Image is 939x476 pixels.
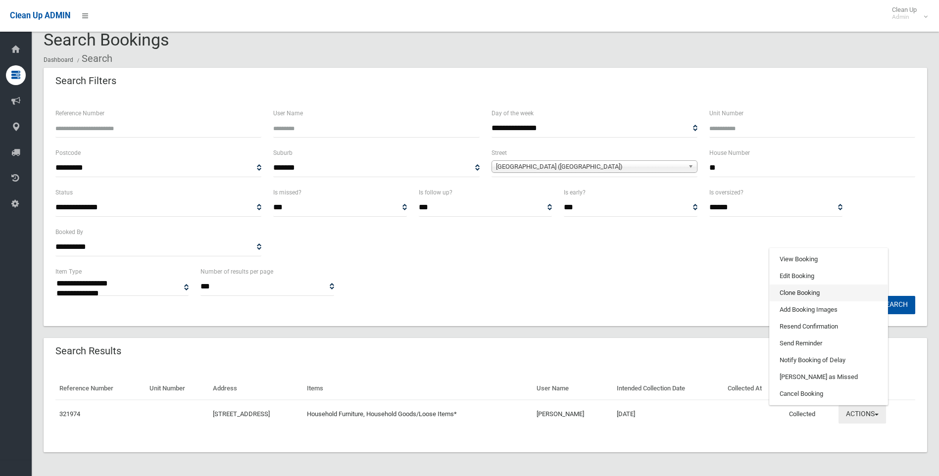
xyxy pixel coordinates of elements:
[770,318,888,335] a: Resend Confirmation
[770,385,888,402] a: Cancel Booking
[44,341,133,361] header: Search Results
[709,108,743,119] label: Unit Number
[59,410,80,418] a: 321974
[892,13,917,21] small: Admin
[874,296,915,314] button: Search
[200,266,273,277] label: Number of results per page
[55,266,82,277] label: Item Type
[492,147,507,158] label: Street
[419,187,452,198] label: Is follow up?
[55,227,83,238] label: Booked By
[709,187,743,198] label: Is oversized?
[785,400,835,428] td: Collected
[533,400,613,428] td: [PERSON_NAME]
[10,11,70,20] span: Clean Up ADMIN
[209,378,303,400] th: Address
[55,108,104,119] label: Reference Number
[75,49,112,68] li: Search
[709,147,750,158] label: House Number
[303,378,533,400] th: Items
[492,108,534,119] label: Day of the week
[44,71,128,91] header: Search Filters
[55,187,73,198] label: Status
[273,147,293,158] label: Suburb
[533,378,613,400] th: User Name
[770,301,888,318] a: Add Booking Images
[613,400,724,428] td: [DATE]
[44,30,169,49] span: Search Bookings
[770,369,888,385] a: [PERSON_NAME] as Missed
[724,378,785,400] th: Collected At
[770,352,888,369] a: Notify Booking of Delay
[770,251,888,268] a: View Booking
[55,378,146,400] th: Reference Number
[839,405,886,424] button: Actions
[213,410,270,418] a: [STREET_ADDRESS]
[55,147,81,158] label: Postcode
[770,335,888,352] a: Send Reminder
[564,187,586,198] label: Is early?
[146,378,209,400] th: Unit Number
[770,285,888,301] a: Clone Booking
[44,56,73,63] a: Dashboard
[613,378,724,400] th: Intended Collection Date
[770,268,888,285] a: Edit Booking
[273,108,303,119] label: User Name
[887,6,927,21] span: Clean Up
[303,400,533,428] td: Household Furniture, Household Goods/Loose Items*
[496,161,684,173] span: [GEOGRAPHIC_DATA] ([GEOGRAPHIC_DATA])
[273,187,301,198] label: Is missed?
